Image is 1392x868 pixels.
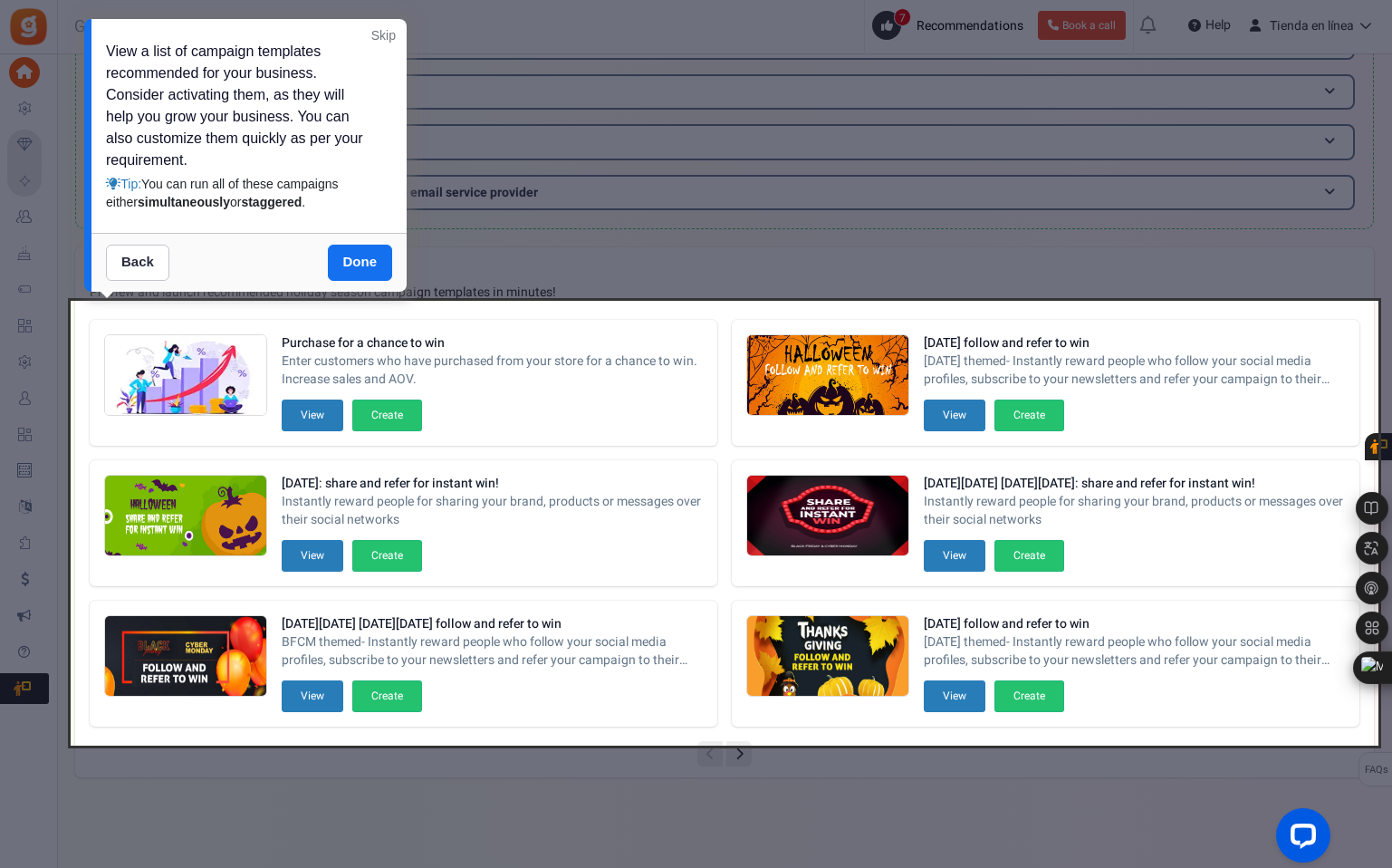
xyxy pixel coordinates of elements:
span: You can run all of these campaigns either or . [106,177,338,209]
a: Done [328,245,393,281]
div: View a list of campaign templates recommended for your business. Consider activating them, as the... [106,41,375,211]
strong: staggered [241,195,302,209]
div: Tip: [106,175,375,211]
a: Skip [371,26,396,44]
a: Back [106,245,169,281]
strong: simultaneously [138,195,230,209]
